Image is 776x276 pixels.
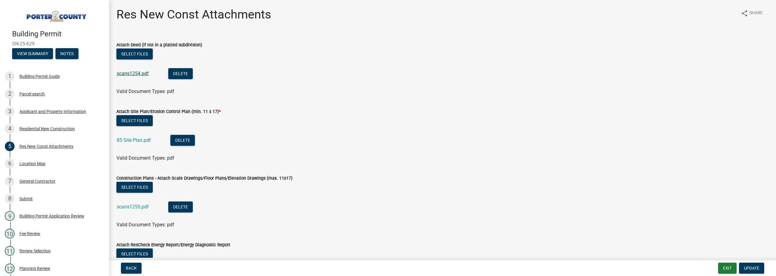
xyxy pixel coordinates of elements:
[19,214,84,218] div: Building Permit Application Review
[55,52,79,56] wm-modal-confirm: Notes
[12,48,53,59] button: View Summary
[116,110,221,114] label: Attach Site Plan/Erosion Control Plan (min. 11 x 17)
[126,266,137,271] span: Back
[170,135,195,146] button: Delete
[116,248,153,259] button: Select files
[5,194,15,204] div: 8
[19,179,55,183] div: General Contractor
[749,10,763,17] span: Share
[5,246,15,256] div: 11
[116,222,174,228] span: Valid Document Types: pdf
[5,211,15,221] div: 9
[718,263,737,274] button: Exit
[5,124,15,134] div: 4
[744,266,759,271] span: Update
[116,88,174,94] span: Valid Document Types: pdf
[5,159,15,168] div: 6
[168,205,193,210] wm-modal-confirm: Delete Document
[5,141,15,151] div: 5
[116,155,174,161] span: Valid Document Types: pdf
[19,197,33,201] div: Submit
[116,43,202,47] label: Attach Deed (if not in a platted subdivision)
[116,182,153,193] button: Select files
[5,107,15,116] div: 3
[12,41,97,47] span: SN-25-629
[19,249,51,253] div: Review Selection
[736,7,768,19] button: shareShare
[5,89,15,99] div: 2
[170,138,195,144] wm-modal-confirm: Delete Document
[117,204,149,210] a: scans1255.pdf
[19,231,40,236] div: Fee Review
[12,30,104,38] h4: Building Permit
[116,48,153,59] button: Select files
[741,10,748,17] i: share
[12,6,99,23] img: Porter County, Indiana
[739,263,764,274] button: Update
[12,52,53,56] wm-modal-confirm: Summary
[55,48,79,59] button: Notes
[168,201,193,212] button: Delete
[19,109,86,114] div: Applicant and Property Information
[5,229,15,238] div: 10
[19,127,75,131] div: Residential New Construction
[5,71,15,81] div: 1
[5,264,15,273] div: 12
[19,74,60,78] div: Building Permit Guide
[5,176,15,186] div: 7
[116,176,293,181] label: Construction Plans - Attach Scale Drawings/Floor Plans/Elevation Drawings (max. 11x17)
[19,144,73,148] div: Res New Const Attachments
[117,137,151,143] a: 85 Site Plan.pdf
[168,71,193,77] wm-modal-confirm: Delete Document
[116,243,230,247] label: Attach ResCheck Energy Report/Energy Diagnostic Report
[19,266,50,271] div: Planning Review
[117,71,149,76] a: scans1254.pdf
[116,115,153,126] button: Select files
[19,92,45,96] div: Parcel search
[116,7,271,22] h1: Res New Const Attachments
[121,263,142,274] button: Back
[168,68,193,79] button: Delete
[19,161,45,166] div: Location Map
